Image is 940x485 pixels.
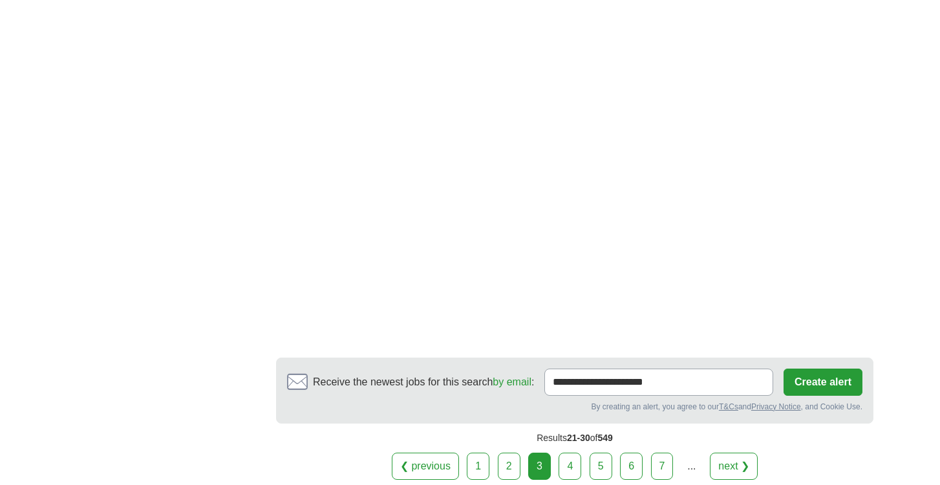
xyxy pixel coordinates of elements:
a: 7 [651,453,674,480]
div: By creating an alert, you agree to our and , and Cookie Use. [287,401,862,413]
a: 1 [467,453,489,480]
a: ❮ previous [392,453,459,480]
a: T&Cs [719,402,738,411]
div: Results of [276,424,873,453]
div: 3 [528,453,551,480]
a: by email [493,376,531,387]
a: next ❯ [710,453,758,480]
span: 21-30 [567,433,590,443]
a: 2 [498,453,520,480]
span: Receive the newest jobs for this search : [313,374,534,390]
button: Create alert [784,369,862,396]
a: 5 [590,453,612,480]
span: 549 [597,433,612,443]
a: 6 [620,453,643,480]
div: ... [679,453,705,479]
a: Privacy Notice [751,402,801,411]
a: 4 [559,453,581,480]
